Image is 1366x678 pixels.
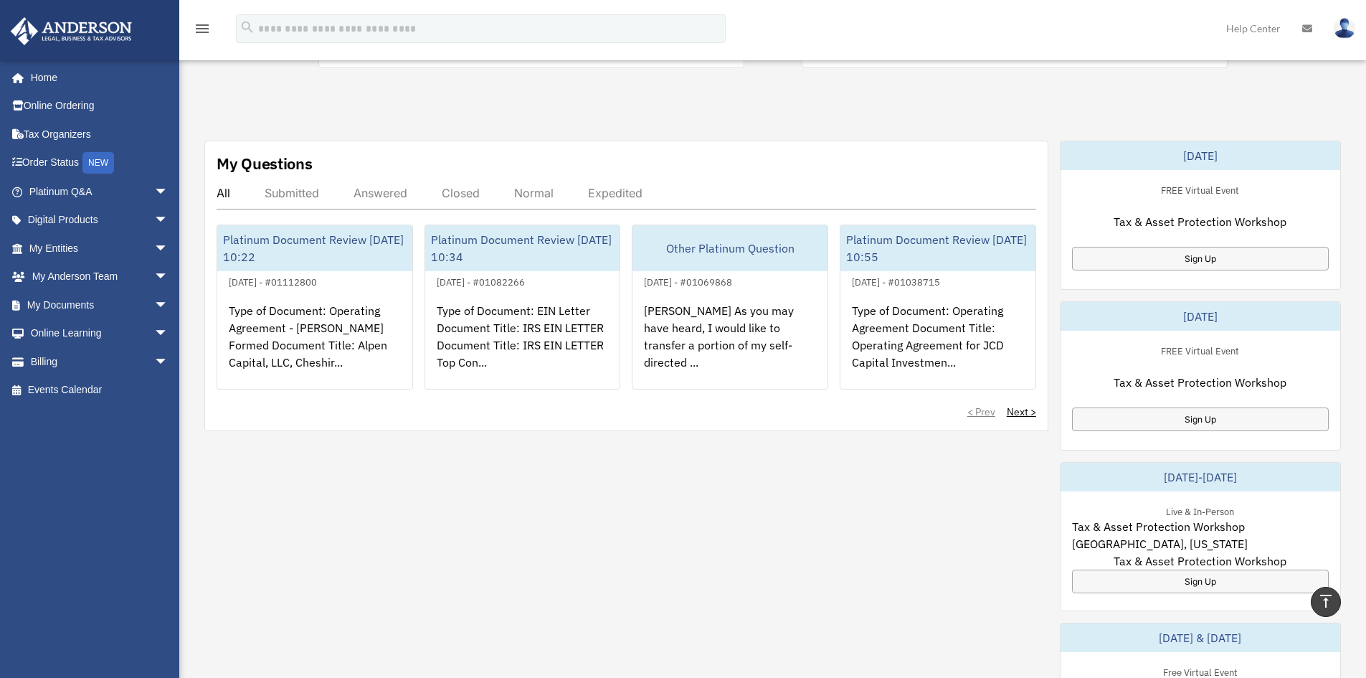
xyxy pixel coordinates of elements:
div: All [217,186,230,200]
a: Tax Organizers [10,120,190,149]
div: FREE Virtual Event [1149,342,1251,357]
div: Normal [514,186,554,200]
div: NEW [82,152,114,174]
span: arrow_drop_down [154,319,183,349]
a: Order StatusNEW [10,149,190,178]
a: Sign Up [1072,408,1329,431]
i: search [239,19,255,35]
a: Events Calendar [10,376,190,405]
a: vertical_align_top [1311,587,1341,617]
div: Other Platinum Question [632,225,827,271]
span: arrow_drop_down [154,291,183,320]
a: Online Ordering [10,92,190,121]
span: Tax & Asset Protection Workshop [1114,374,1286,391]
a: My Documentsarrow_drop_down [10,291,190,319]
div: My Questions [217,153,313,174]
i: menu [194,20,211,37]
span: arrow_drop_down [154,206,183,235]
div: [DATE] - #01069868 [632,273,744,288]
div: Type of Document: EIN Letter Document Title: IRS EIN LETTER Document Title: IRS EIN LETTER Top Co... [425,291,620,402]
a: Billingarrow_drop_down [10,347,190,376]
div: [PERSON_NAME] As you may have heard, I would like to transfer a portion of my self-directed ... [632,291,827,402]
a: Online Learningarrow_drop_down [10,319,190,348]
i: vertical_align_top [1317,593,1334,610]
span: Tax & Asset Protection Workshop [GEOGRAPHIC_DATA], [US_STATE] [1072,518,1329,552]
div: [DATE] [1061,141,1340,170]
div: Platinum Document Review [DATE] 10:34 [425,225,620,271]
div: FREE Virtual Event [1149,182,1251,197]
a: menu [194,25,211,37]
div: [DATE]-[DATE] [1061,463,1340,491]
div: Answered [354,186,407,200]
a: Platinum Document Review [DATE] 10:34[DATE] - #01082266Type of Document: EIN Letter Document Titl... [424,225,621,390]
a: Home [10,63,183,92]
div: Live & In-Person [1154,503,1246,518]
a: Platinum Document Review [DATE] 10:55[DATE] - #01038715Type of Document: Operating Agreement Docu... [840,225,1036,390]
div: Type of Document: Operating Agreement Document Title: Operating Agreement for JCD Capital Investm... [840,291,1035,402]
div: Submitted [265,186,319,200]
div: [DATE] - #01082266 [425,273,536,288]
div: [DATE] - #01112800 [217,273,328,288]
a: My Anderson Teamarrow_drop_down [10,263,190,291]
div: Expedited [588,186,642,200]
a: Platinum Document Review [DATE] 10:22[DATE] - #01112800Type of Document: Operating Agreement - [P... [217,225,413,390]
span: Tax & Asset Protection Workshop [1114,552,1286,570]
div: Closed [442,186,480,200]
span: arrow_drop_down [154,234,183,263]
div: [DATE] - #01038715 [840,273,952,288]
span: arrow_drop_down [154,347,183,377]
a: Sign Up [1072,570,1329,593]
a: Next > [1007,405,1036,419]
div: Type of Document: Operating Agreement - [PERSON_NAME] Formed Document Title: Alpen Capital, LLC, ... [217,291,412,402]
span: arrow_drop_down [154,177,183,207]
a: Digital Productsarrow_drop_down [10,206,190,235]
a: Platinum Q&Aarrow_drop_down [10,177,190,206]
span: Tax & Asset Protection Workshop [1114,213,1286,230]
span: arrow_drop_down [154,263,183,292]
div: [DATE] [1061,302,1340,331]
a: My Entitiesarrow_drop_down [10,234,190,263]
div: Platinum Document Review [DATE] 10:22 [217,225,412,271]
div: [DATE] & [DATE] [1061,623,1340,652]
img: Anderson Advisors Platinum Portal [6,17,136,45]
a: Sign Up [1072,247,1329,270]
img: User Pic [1334,18,1355,39]
div: Platinum Document Review [DATE] 10:55 [840,225,1035,271]
a: Other Platinum Question[DATE] - #01069868[PERSON_NAME] As you may have heard, I would like to tra... [632,225,828,390]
